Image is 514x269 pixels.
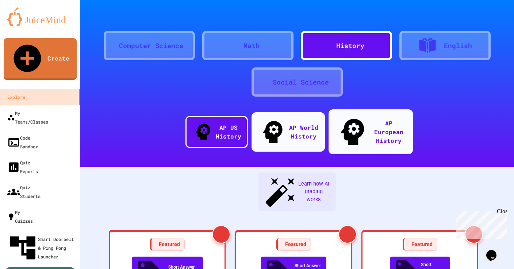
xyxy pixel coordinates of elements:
div: Code Sandbox [7,133,38,151]
iframe: chat widget [483,240,507,262]
div: Featured [276,238,311,251]
div: Smart Doorbell & Ping Pong Launcher [7,233,77,263]
div: Featured [403,238,437,251]
span: Learn how AI grading works [297,180,330,204]
div: My Teams/Classes [7,109,48,126]
div: Math [243,41,260,51]
div: Computer Science [119,41,183,51]
div: Chat with us now!Close [3,3,50,46]
div: AP US History [216,123,241,141]
div: English [444,41,472,51]
div: Featured [150,238,185,251]
div: My Quizzes [7,208,33,225]
img: logo-orange.svg [7,7,73,26]
div: Social Science [273,77,329,87]
div: Explore [7,93,25,101]
div: AP European History [372,119,406,145]
a: Create [4,38,77,80]
div: Quiz Reports [7,158,38,176]
iframe: chat widget [453,208,507,239]
div: History [336,41,364,51]
div: AP World History [289,123,318,141]
div: Quiz Students [7,183,41,200]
